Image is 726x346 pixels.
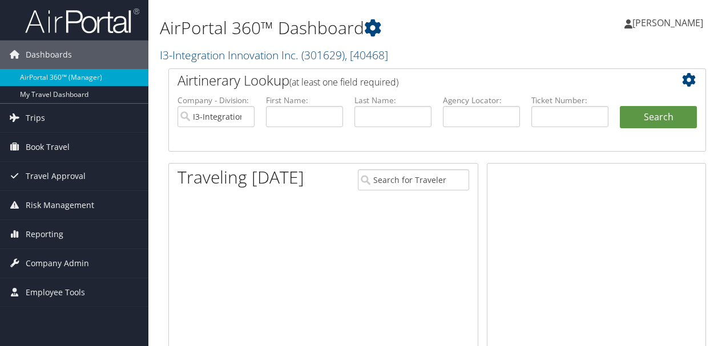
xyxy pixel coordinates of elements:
span: [PERSON_NAME] [632,17,703,29]
img: airportal-logo.png [25,7,139,34]
span: Reporting [26,220,63,249]
input: Search for Traveler [358,169,470,190]
label: Company - Division: [178,95,255,106]
span: Book Travel [26,133,70,161]
span: (at least one field required) [289,76,398,88]
span: Employee Tools [26,278,85,307]
span: Dashboards [26,40,72,69]
span: Risk Management [26,191,94,219]
label: Ticket Number: [531,95,608,106]
span: Company Admin [26,249,89,278]
label: First Name: [266,95,343,106]
span: Travel Approval [26,162,86,190]
h1: Traveling [DATE] [178,165,304,189]
a: [PERSON_NAME] [624,6,715,40]
label: Last Name: [354,95,431,106]
span: ( 301629 ) [301,47,345,63]
h2: Airtinerary Lookup [178,71,652,90]
h1: AirPortal 360™ Dashboard [160,16,530,40]
button: Search [620,106,697,129]
span: Trips [26,104,45,132]
a: I3-Integration Innovation Inc. [160,47,388,63]
span: , [ 40468 ] [345,47,388,63]
label: Agency Locator: [443,95,520,106]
